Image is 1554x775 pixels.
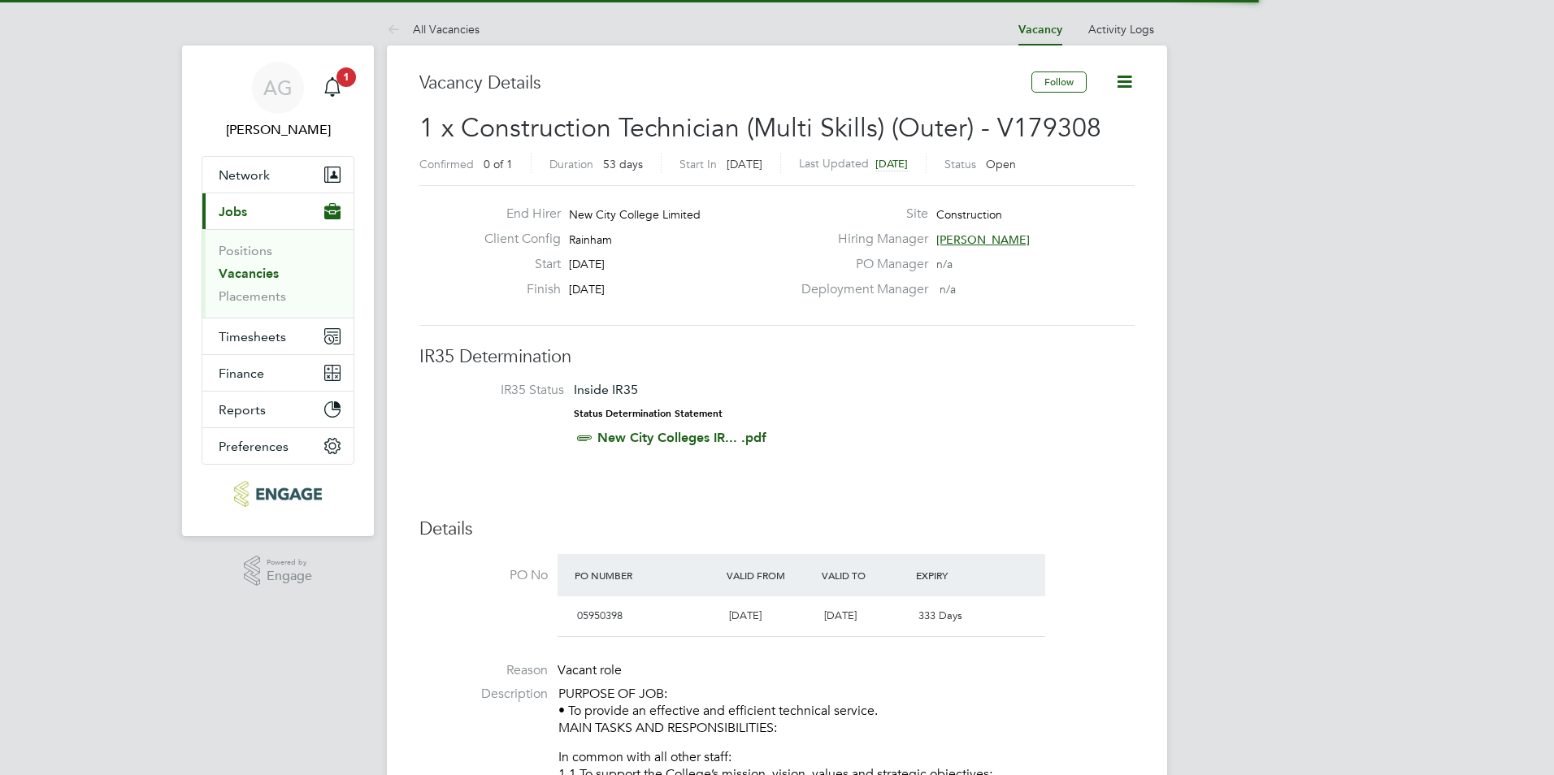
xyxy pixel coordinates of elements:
img: carbonrecruitment-logo-retina.png [234,481,321,507]
button: Network [202,157,354,193]
a: Positions [219,243,272,258]
span: 1 x Construction Technician (Multi Skills) (Outer) - V179308 [419,112,1101,144]
span: 0 of 1 [484,157,513,171]
span: [PERSON_NAME] [936,232,1030,247]
a: All Vacancies [387,22,480,37]
button: Timesheets [202,318,354,354]
label: Confirmed [419,157,474,171]
label: Reason [419,662,548,679]
button: Jobs [202,193,354,229]
label: Client Config [471,231,561,248]
button: Follow [1031,71,1087,93]
span: [DATE] [569,257,605,271]
div: Expiry [912,561,1007,590]
span: Vacant role [558,662,622,678]
label: Status [944,157,976,171]
a: New City Colleges IR... .pdf [597,430,766,445]
label: Start In [679,157,717,171]
a: Go to home page [202,481,354,507]
label: Start [471,256,561,273]
a: AG[PERSON_NAME] [202,62,354,140]
button: Reports [202,392,354,427]
h3: IR35 Determination [419,345,1135,369]
label: Finish [471,281,561,298]
nav: Main navigation [182,45,374,536]
a: Placements [219,288,286,304]
label: PO Manager [792,256,928,273]
label: Last Updated [799,156,869,171]
a: Activity Logs [1088,22,1154,37]
span: Open [986,157,1016,171]
span: 05950398 [577,608,623,622]
h3: Details [419,517,1135,541]
button: Finance [202,355,354,391]
div: Jobs [202,229,354,318]
label: Deployment Manager [792,281,928,298]
span: Engage [267,569,312,583]
span: n/a [936,257,953,271]
a: 1 [316,62,349,114]
span: Timesheets [219,329,286,344]
span: [DATE] [875,157,908,171]
span: Preferences [219,439,289,454]
span: 53 days [603,157,643,171]
p: PURPOSE OF JOB: • To provide an effective and efficient technical service. MAIN TASKS AND RESPONS... [558,686,1135,736]
span: New City College Limited [569,207,701,222]
span: Jobs [219,204,247,219]
span: Inside IR35 [574,382,638,397]
span: Reports [219,402,266,418]
div: PO Number [571,561,723,590]
label: Hiring Manager [792,231,928,248]
span: Construction [936,207,1002,222]
span: [DATE] [569,282,605,297]
span: Rainham [569,232,612,247]
span: n/a [940,282,956,297]
span: Powered by [267,556,312,569]
span: 333 Days [918,608,962,622]
label: IR35 Status [436,382,564,399]
a: Vacancy [1018,23,1062,37]
span: Finance [219,366,264,381]
span: 1 [336,67,356,87]
a: Vacancies [219,266,279,281]
label: PO No [419,567,548,584]
span: AG [263,77,293,98]
div: Valid To [818,561,913,590]
span: [DATE] [824,608,857,622]
label: Duration [549,157,593,171]
button: Preferences [202,428,354,464]
strong: Status Determination Statement [574,408,723,419]
span: Network [219,167,270,183]
label: End Hirer [471,206,561,223]
div: Valid From [723,561,818,590]
label: Site [792,206,928,223]
a: Powered byEngage [244,556,313,587]
span: [DATE] [729,608,762,622]
label: Description [419,686,548,703]
span: Ajay Gandhi [202,120,354,140]
h3: Vacancy Details [419,71,1031,95]
span: [DATE] [727,157,762,171]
